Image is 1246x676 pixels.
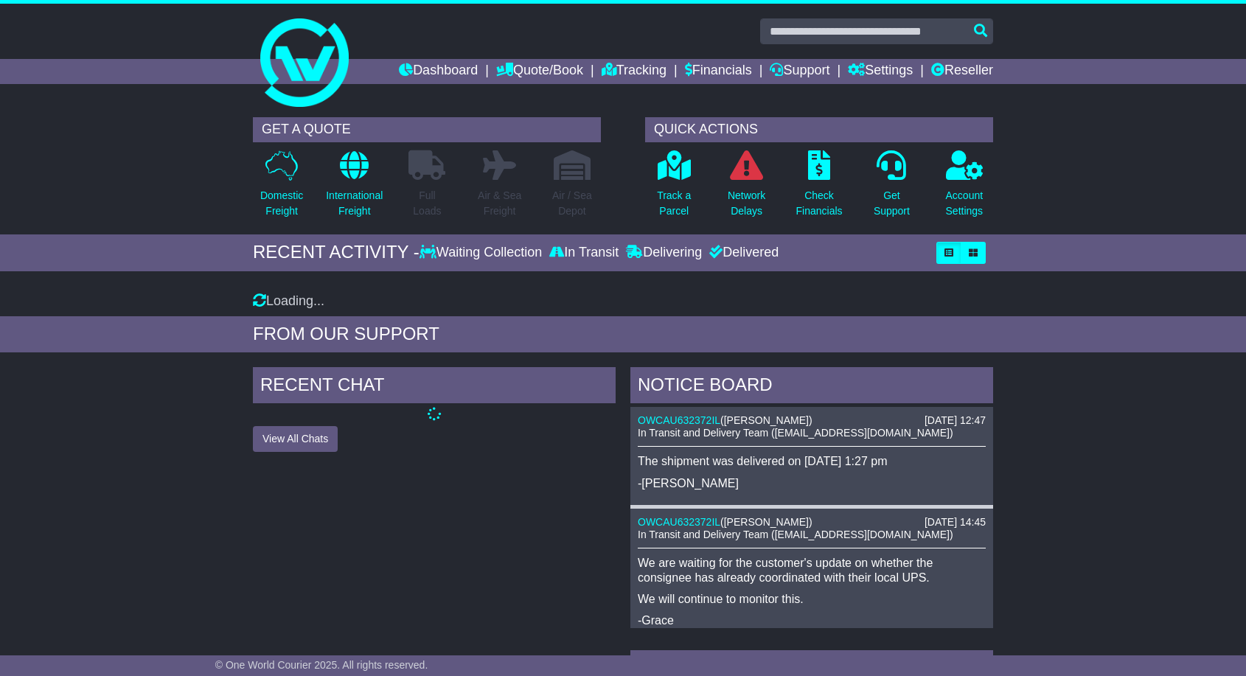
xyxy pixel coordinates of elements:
p: Network Delays [728,188,765,219]
p: Air & Sea Freight [478,188,521,219]
span: In Transit and Delivery Team ([EMAIL_ADDRESS][DOMAIN_NAME]) [638,529,953,540]
p: International Freight [326,188,383,219]
p: Track a Parcel [657,188,691,219]
div: NOTICE BOARD [630,367,993,407]
div: RECENT CHAT [253,367,616,407]
a: Quote/Book [496,59,583,84]
p: We are waiting for the customer's update on whether the consignee has already coordinated with th... [638,556,986,584]
p: Account Settings [946,188,984,219]
a: InternationalFreight [325,150,383,227]
p: The shipment was delivered on [DATE] 1:27 pm [638,454,986,468]
p: Domestic Freight [260,188,303,219]
div: Loading... [253,293,993,310]
a: Financials [685,59,752,84]
a: Track aParcel [656,150,692,227]
a: NetworkDelays [727,150,766,227]
span: In Transit and Delivery Team ([EMAIL_ADDRESS][DOMAIN_NAME]) [638,427,953,439]
a: CheckFinancials [796,150,843,227]
button: View All Chats [253,426,338,452]
a: Dashboard [399,59,478,84]
div: ( ) [638,414,986,427]
p: -Grace [638,613,986,627]
span: [PERSON_NAME] [724,414,809,426]
div: In Transit [546,245,622,261]
div: Delivering [622,245,706,261]
a: Support [770,59,829,84]
a: DomesticFreight [260,150,304,227]
div: Delivered [706,245,779,261]
a: OWCAU632372IL [638,414,720,426]
a: GetSupport [873,150,911,227]
div: RECENT ACTIVITY - [253,242,420,263]
a: Tracking [602,59,666,84]
div: ( ) [638,516,986,529]
p: -[PERSON_NAME] [638,476,986,490]
div: FROM OUR SUPPORT [253,324,993,345]
a: Settings [848,59,913,84]
p: We will continue to monitor this. [638,592,986,606]
p: Get Support [874,188,910,219]
div: QUICK ACTIONS [645,117,993,142]
p: Check Financials [796,188,843,219]
div: GET A QUOTE [253,117,601,142]
a: Reseller [931,59,993,84]
p: Full Loads [408,188,445,219]
a: OWCAU632372IL [638,516,720,528]
span: © One World Courier 2025. All rights reserved. [215,659,428,671]
span: [PERSON_NAME] [724,516,809,528]
p: Air / Sea Depot [552,188,592,219]
a: AccountSettings [945,150,984,227]
div: [DATE] 14:45 [925,516,986,529]
div: [DATE] 12:47 [925,414,986,427]
div: Waiting Collection [420,245,546,261]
